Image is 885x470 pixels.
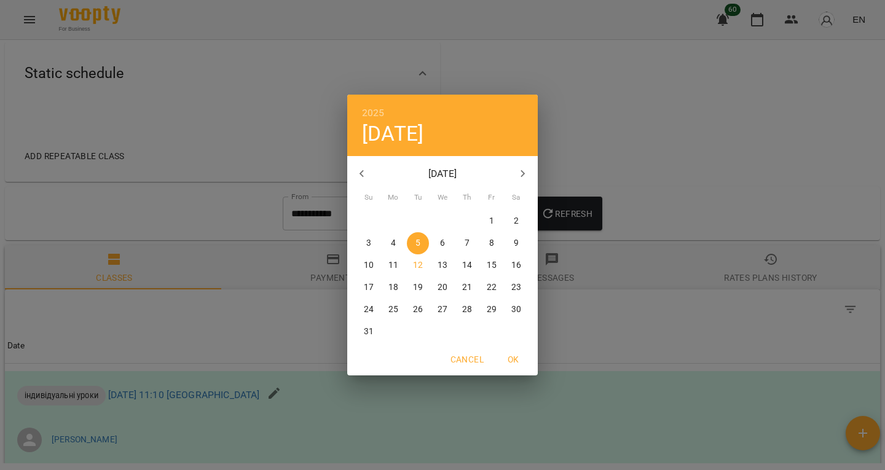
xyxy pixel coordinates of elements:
p: 22 [487,281,497,294]
p: 8 [489,237,494,249]
p: 23 [511,281,521,294]
p: 16 [511,259,521,272]
p: 17 [364,281,374,294]
p: 18 [388,281,398,294]
button: 9 [505,232,527,254]
button: 28 [456,299,478,321]
p: 31 [364,326,374,338]
button: 17 [358,276,380,299]
p: 3 [366,237,371,249]
button: 5 [407,232,429,254]
p: 1 [489,215,494,227]
button: 3 [358,232,380,254]
p: 6 [440,237,445,249]
button: 2025 [362,104,385,122]
p: 11 [388,259,398,272]
p: 15 [487,259,497,272]
button: 29 [481,299,503,321]
button: 11 [382,254,404,276]
button: 18 [382,276,404,299]
p: 27 [438,304,447,316]
p: [DATE] [377,166,509,181]
p: 13 [438,259,447,272]
button: 26 [407,299,429,321]
button: 1 [481,210,503,232]
button: 30 [505,299,527,321]
button: 24 [358,299,380,321]
button: 20 [431,276,454,299]
p: 25 [388,304,398,316]
button: 23 [505,276,527,299]
button: Cancel [446,348,489,370]
span: OK [498,352,528,367]
button: 22 [481,276,503,299]
span: Mo [382,192,404,204]
button: 13 [431,254,454,276]
p: 19 [413,281,423,294]
button: 15 [481,254,503,276]
button: 12 [407,254,429,276]
p: 21 [462,281,472,294]
span: Sa [505,192,527,204]
button: [DATE] [362,121,423,146]
button: 16 [505,254,527,276]
p: 12 [413,259,423,272]
p: 7 [465,237,470,249]
p: 9 [514,237,519,249]
button: 10 [358,254,380,276]
p: 30 [511,304,521,316]
p: 2 [514,215,519,227]
p: 28 [462,304,472,316]
button: 6 [431,232,454,254]
button: 8 [481,232,503,254]
span: We [431,192,454,204]
p: 24 [364,304,374,316]
span: Fr [481,192,503,204]
p: 20 [438,281,447,294]
span: Tu [407,192,429,204]
button: 27 [431,299,454,321]
span: Su [358,192,380,204]
p: 14 [462,259,472,272]
button: 31 [358,321,380,343]
span: Cancel [450,352,484,367]
button: 21 [456,276,478,299]
button: 7 [456,232,478,254]
button: 19 [407,276,429,299]
p: 4 [391,237,396,249]
p: 5 [415,237,420,249]
button: 25 [382,299,404,321]
button: 14 [456,254,478,276]
button: 4 [382,232,404,254]
p: 29 [487,304,497,316]
p: 26 [413,304,423,316]
button: OK [494,348,533,370]
p: 10 [364,259,374,272]
span: Th [456,192,478,204]
button: 2 [505,210,527,232]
